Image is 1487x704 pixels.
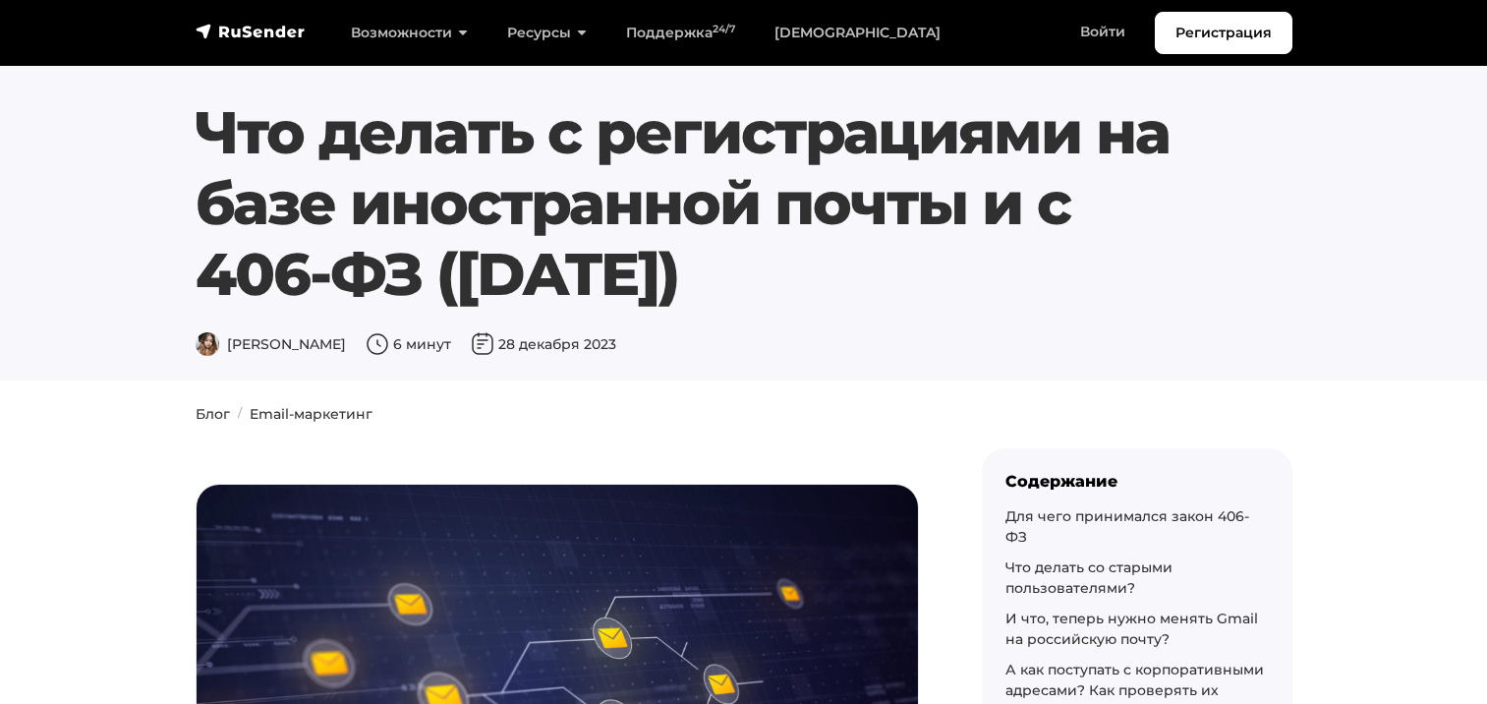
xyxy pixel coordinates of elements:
[196,97,1199,310] h1: Что делать с регистрациями на базе иностранной почты и с 406-ФЗ ([DATE])
[196,405,230,423] a: Блог
[471,335,616,353] span: 28 декабря 2023
[230,404,372,425] li: Email-маркетинг
[1005,472,1269,491] div: Содержание
[1005,507,1249,546] a: Для чего принимался закон 406-ФЗ
[196,335,346,353] span: [PERSON_NAME]
[366,335,451,353] span: 6 минут
[755,13,960,53] a: [DEMOGRAPHIC_DATA]
[196,22,306,41] img: RuSender
[471,332,494,356] img: Дата публикации
[1155,12,1292,54] a: Регистрация
[184,404,1304,425] nav: breadcrumb
[331,13,487,53] a: Возможности
[713,23,735,35] sup: 24/7
[1060,12,1145,52] a: Войти
[1005,558,1172,597] a: Что делать со старыми пользователями?
[1005,610,1258,648] a: И что, теперь нужно менять Gmail на российскую почту?
[366,332,389,356] img: Время чтения
[487,13,606,53] a: Ресурсы
[606,13,755,53] a: Поддержка24/7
